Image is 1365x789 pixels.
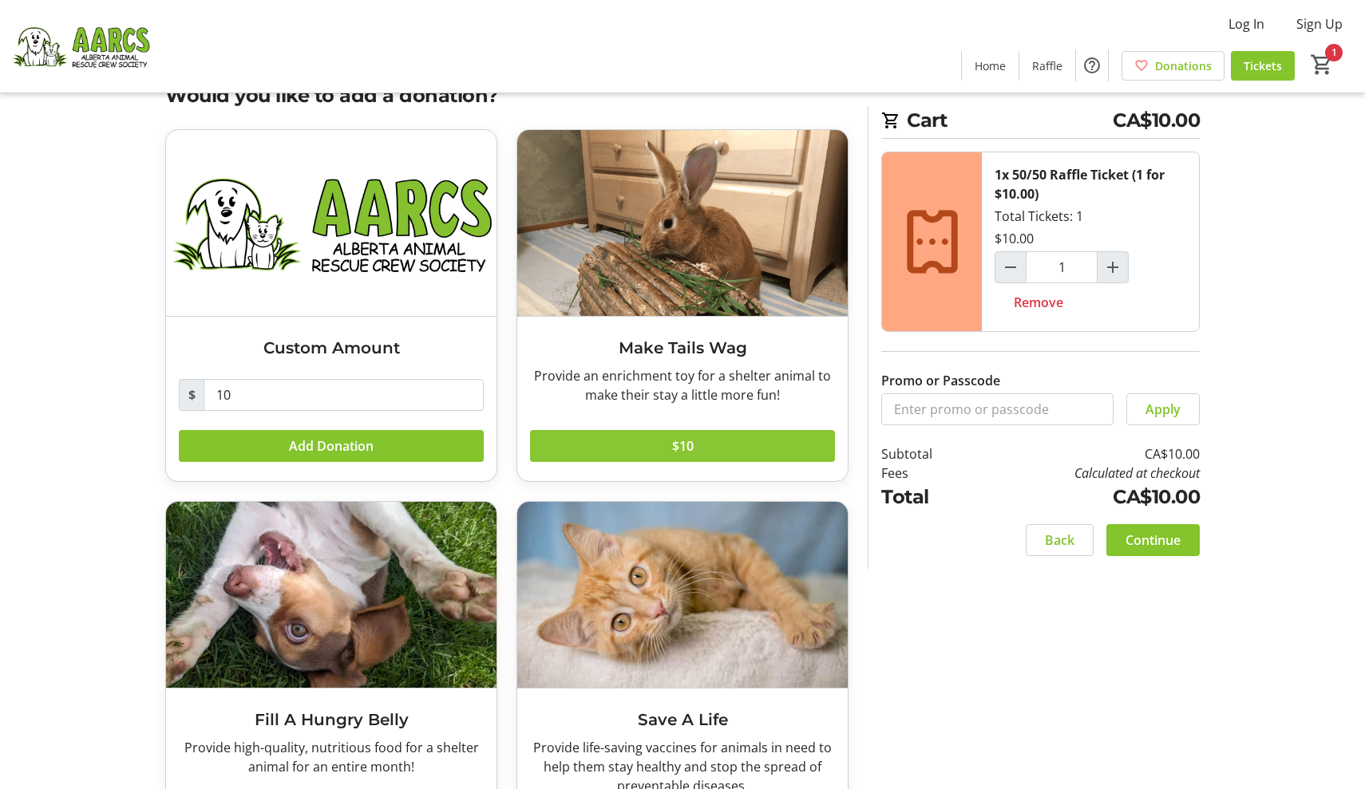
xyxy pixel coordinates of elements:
[1228,14,1264,34] span: Log In
[530,430,835,462] button: $10
[530,366,835,404] div: Provide an enrichment toy for a shelter animal to make their stay a little more fun!
[672,436,694,456] span: $10
[962,51,1019,81] a: Home
[1032,57,1062,74] span: Raffle
[1106,524,1200,556] button: Continue
[1098,252,1128,282] button: Increment by one
[881,464,974,483] td: Fees
[1244,57,1282,74] span: Tickets
[530,708,835,732] h3: Save A Life
[166,502,497,688] img: Fill A Hungry Belly
[1076,49,1108,81] button: Help
[1113,106,1200,135] span: CA$10.00
[179,738,484,776] div: Provide high-quality, nutritious food for a shelter animal for an entire month!
[995,229,1034,248] div: $10.00
[517,502,848,688] img: Save A Life
[1126,531,1181,550] span: Continue
[289,436,374,456] span: Add Donation
[881,444,974,464] td: Subtotal
[517,130,848,316] img: Make Tails Wag
[1308,50,1336,79] button: Cart
[881,483,974,511] td: Total
[166,130,497,316] img: Custom Amount
[1296,14,1343,34] span: Sign Up
[974,444,1200,464] td: CA$10.00
[975,57,1006,74] span: Home
[1026,524,1094,556] button: Back
[881,393,1114,425] input: Enter promo or passcode
[1155,57,1212,74] span: Donations
[1014,293,1063,312] span: Remove
[995,252,1026,282] button: Decrement by one
[179,430,484,462] button: Add Donation
[1284,11,1355,37] button: Sign Up
[974,483,1200,511] td: CA$10.00
[1231,51,1295,81] a: Tickets
[1216,11,1277,37] button: Log In
[1145,400,1181,419] span: Apply
[995,165,1186,203] div: 1x 50/50 Raffle Ticket (1 for $10.00)
[165,81,849,110] h2: Would you like to add a donation?
[881,371,1000,390] label: Promo or Passcode
[982,152,1199,331] div: Total Tickets: 1
[1045,531,1074,550] span: Back
[1122,51,1225,81] a: Donations
[204,379,484,411] input: Donation Amount
[530,336,835,360] h3: Make Tails Wag
[1019,51,1075,81] a: Raffle
[974,464,1200,483] td: Calculated at checkout
[179,336,484,360] h3: Custom Amount
[10,6,152,86] img: Alberta Animal Rescue Crew Society's Logo
[179,379,204,411] span: $
[1026,251,1098,283] input: 50/50 Raffle Ticket (1 for $10.00) Quantity
[1126,393,1200,425] button: Apply
[179,708,484,732] h3: Fill A Hungry Belly
[995,286,1082,318] button: Remove
[881,106,1200,139] h2: Cart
